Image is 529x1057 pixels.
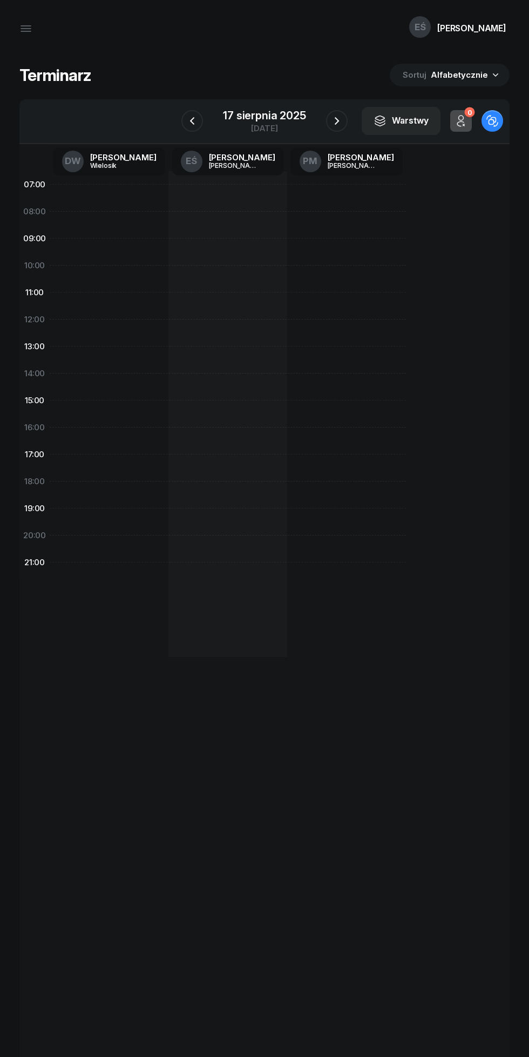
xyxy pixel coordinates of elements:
[90,162,142,169] div: Wielosik
[450,110,472,132] button: 0
[53,147,165,175] a: DW[PERSON_NAME]Wielosik
[390,64,510,86] button: Sortuj Alfabetycznie
[303,157,317,166] span: PM
[431,70,488,80] span: Alfabetycznie
[172,147,284,175] a: EŚ[PERSON_NAME][PERSON_NAME]
[19,225,50,252] div: 09:00
[19,171,50,198] div: 07:00
[223,124,306,132] div: [DATE]
[65,157,81,166] span: DW
[374,114,429,128] div: Warstwy
[19,360,50,387] div: 14:00
[437,24,506,32] div: [PERSON_NAME]
[19,414,50,441] div: 16:00
[223,110,306,121] div: 17 sierpnia 2025
[415,23,426,32] span: EŚ
[209,153,275,161] div: [PERSON_NAME]
[19,198,50,225] div: 08:00
[464,107,474,118] div: 0
[19,387,50,414] div: 15:00
[362,107,440,135] button: Warstwy
[328,162,379,169] div: [PERSON_NAME]
[19,333,50,360] div: 13:00
[19,252,50,279] div: 10:00
[19,522,50,549] div: 20:00
[186,157,197,166] span: EŚ
[19,549,50,576] div: 21:00
[209,162,261,169] div: [PERSON_NAME]
[19,279,50,306] div: 11:00
[19,441,50,468] div: 17:00
[19,468,50,495] div: 18:00
[291,147,403,175] a: PM[PERSON_NAME][PERSON_NAME]
[403,68,429,82] span: Sortuj
[19,306,50,333] div: 12:00
[19,495,50,522] div: 19:00
[90,153,157,161] div: [PERSON_NAME]
[19,65,91,85] h1: Terminarz
[328,153,394,161] div: [PERSON_NAME]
